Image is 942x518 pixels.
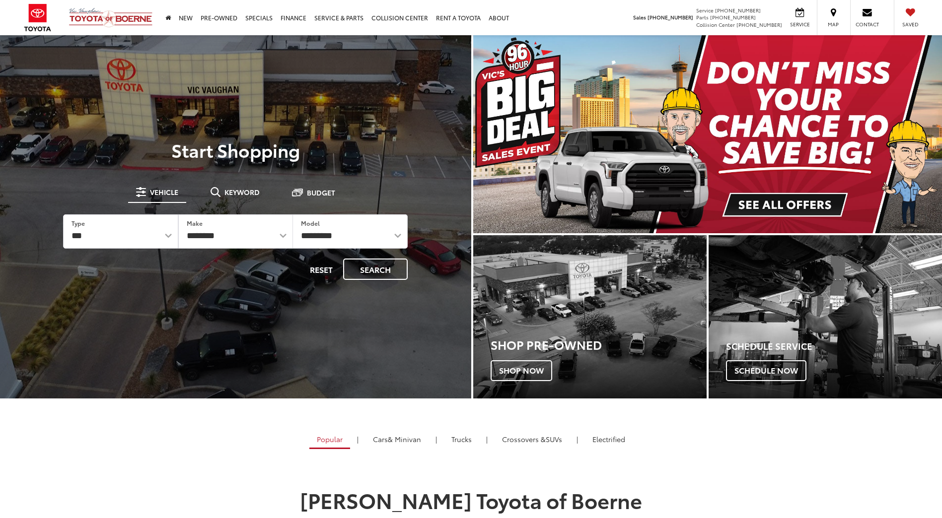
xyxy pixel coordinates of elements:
[433,434,439,444] li: |
[899,21,921,28] span: Saved
[822,21,844,28] span: Map
[484,434,490,444] li: |
[187,219,203,227] label: Make
[224,189,260,195] span: Keyword
[365,431,429,448] a: Cars
[709,235,942,398] div: Toyota
[301,259,341,280] button: Reset
[710,13,756,21] span: [PHONE_NUMBER]
[491,360,552,381] span: Shop Now
[473,235,707,398] div: Toyota
[856,21,879,28] span: Contact
[696,13,709,21] span: Parts
[309,431,350,449] a: Popular
[301,219,320,227] label: Model
[150,189,178,195] span: Vehicle
[696,21,735,28] span: Collision Center
[736,21,782,28] span: [PHONE_NUMBER]
[633,13,646,21] span: Sales
[444,431,479,448] a: Trucks
[585,431,633,448] a: Electrified
[307,189,335,196] span: Budget
[715,6,761,14] span: [PHONE_NUMBER]
[696,6,714,14] span: Service
[69,7,153,28] img: Vic Vaughan Toyota of Boerne
[574,434,580,444] li: |
[343,259,408,280] button: Search
[789,21,811,28] span: Service
[502,434,546,444] span: Crossovers &
[495,431,570,448] a: SUVs
[240,488,702,511] h1: [PERSON_NAME] Toyota of Boerne
[648,13,693,21] span: [PHONE_NUMBER]
[42,140,430,160] p: Start Shopping
[726,341,942,351] h4: Schedule Service
[388,434,421,444] span: & Minivan
[709,235,942,398] a: Schedule Service Schedule Now
[355,434,361,444] li: |
[491,338,707,351] h3: Shop Pre-Owned
[726,360,806,381] span: Schedule Now
[473,235,707,398] a: Shop Pre-Owned Shop Now
[72,219,85,227] label: Type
